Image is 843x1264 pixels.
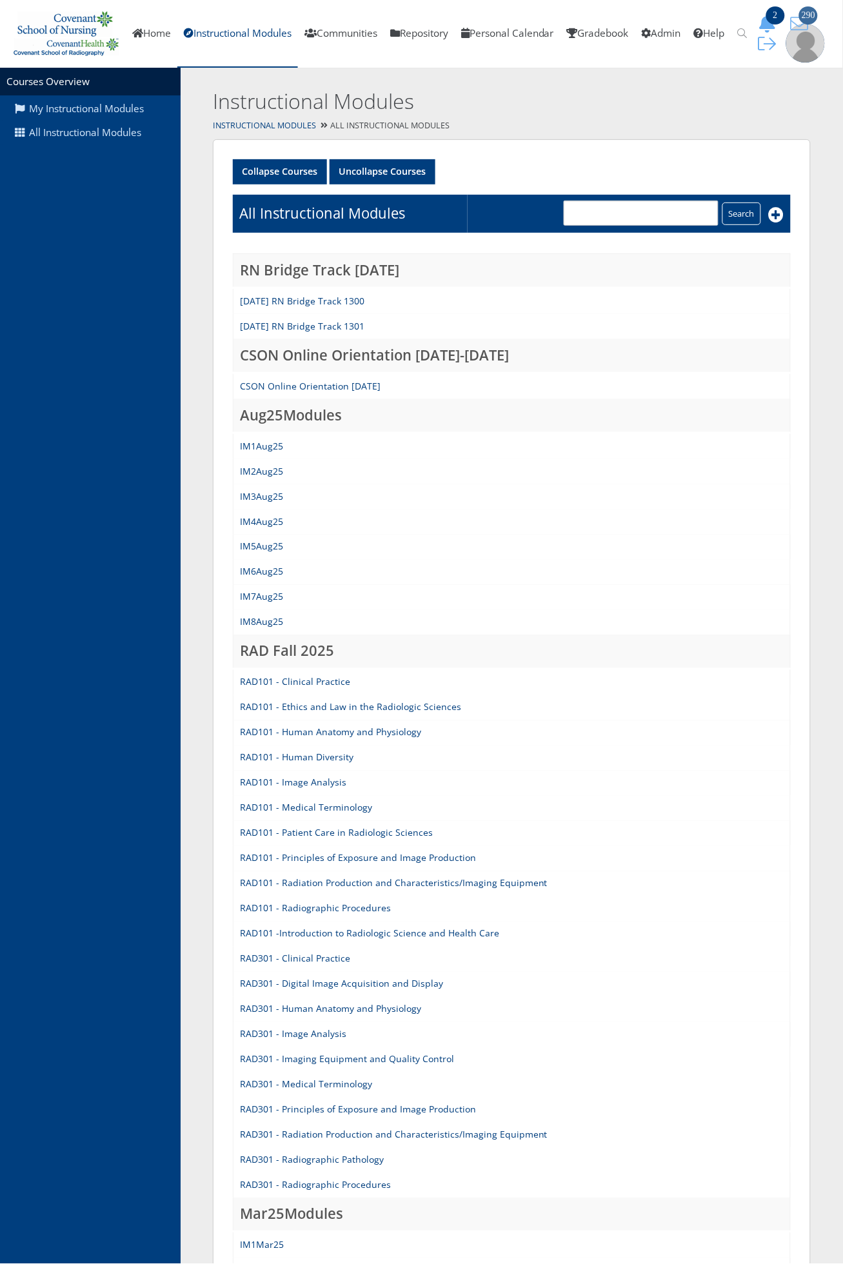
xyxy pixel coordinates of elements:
[240,978,443,990] a: RAD301 - Digital Image Acquisition and Display
[240,902,391,914] a: RAD101 - Radiographic Procedures
[769,207,784,222] i: Add New
[240,320,364,332] a: [DATE] RN Bridge Track 1301
[233,635,791,669] td: RAD Fall 2025
[240,465,283,477] a: IM2Aug25
[240,953,350,965] a: RAD301 - Clinical Practice
[240,852,476,864] a: RAD101 - Principles of Exposure and Image Production
[240,1129,548,1141] a: RAD301 - Radiation Production and Characteristics/Imaging Equipment
[786,14,818,33] button: 290
[233,159,327,184] a: Collapse Courses
[786,16,818,30] a: 290
[233,339,791,373] td: CSON Online Orientation [DATE]-[DATE]
[240,616,283,628] a: IM8Aug25
[240,1028,346,1040] a: RAD301 - Image Analysis
[233,1198,791,1232] td: Mar25Modules
[240,515,283,528] a: IM4Aug25
[240,1103,476,1116] a: RAD301 - Principles of Exposure and Image Production
[240,701,461,713] a: RAD101 - Ethics and Law in the Radiologic Sciences
[233,399,791,433] td: Aug25Modules
[240,380,381,392] a: CSON Online Orientation [DATE]
[330,159,435,184] a: Uncollapse Courses
[240,676,350,688] a: RAD101 - Clinical Practice
[754,16,786,30] a: 2
[240,1239,284,1251] a: IM1Mar25
[6,75,90,88] a: Courses Overview
[754,14,786,33] button: 2
[240,490,283,502] a: IM3Aug25
[240,726,421,738] a: RAD101 - Human Anatomy and Physiology
[181,117,843,135] div: All Instructional Modules
[240,540,283,553] a: IM5Aug25
[240,1053,454,1065] a: RAD301 - Imaging Equipment and Quality Control
[240,751,353,764] a: RAD101 - Human Diversity
[233,253,791,288] td: RN Bridge Track [DATE]
[240,1078,372,1091] a: RAD301 - Medical Terminology
[240,1154,384,1166] a: RAD301 - Radiographic Pathology
[766,6,785,25] span: 2
[240,295,364,307] a: [DATE] RN Bridge Track 1300
[213,120,316,131] a: Instructional Modules
[240,1003,421,1015] a: RAD301 - Human Anatomy and Physiology
[240,827,433,839] a: RAD101 - Patient Care in Radiologic Sciences
[240,566,283,578] a: IM6Aug25
[240,591,283,603] a: IM7Aug25
[799,6,818,25] span: 290
[722,202,761,225] input: Search
[240,802,372,814] a: RAD101 - Medical Terminology
[239,203,405,223] h1: All Instructional Modules
[240,440,283,452] a: IM1Aug25
[240,776,346,789] a: RAD101 - Image Analysis
[240,1179,391,1191] a: RAD301 - Radiographic Procedures
[786,24,825,63] img: user-profile-default-picture.png
[213,87,686,116] h2: Instructional Modules
[240,877,548,889] a: RAD101 - Radiation Production and Characteristics/Imaging Equipment
[240,927,499,940] a: RAD101 -Introduction to Radiologic Science and Health Care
